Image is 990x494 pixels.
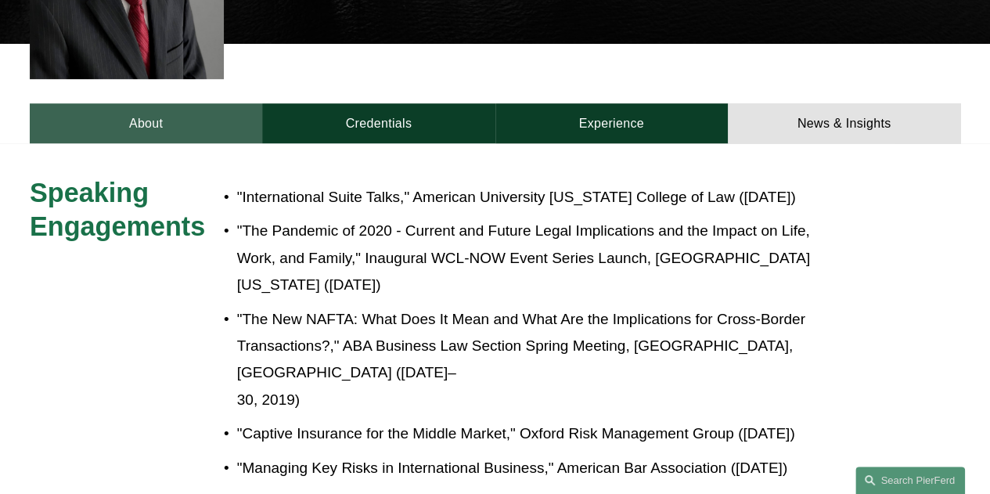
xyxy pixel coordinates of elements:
[728,103,960,143] a: News & Insights
[495,103,728,143] a: Experience
[30,178,205,240] span: Speaking Engagements
[855,467,965,494] a: Search this site
[237,306,844,413] p: "The New NAFTA: What Does It Mean and What Are the Implications for Cross-Border Transactions?," ...
[237,184,844,211] p: "International Suite Talks," American University [US_STATE] College of Law ([DATE])
[237,455,844,481] p: "Managing Key Risks in International Business," American Bar Association ([DATE])
[237,218,844,298] p: "The Pandemic of 2020 - Current and Future Legal Implications and the Impact on Life, Work, and F...
[30,103,262,143] a: About
[262,103,495,143] a: Credentials
[237,420,844,447] p: "Captive Insurance for the Middle Market," Oxford Risk Management Group ([DATE])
